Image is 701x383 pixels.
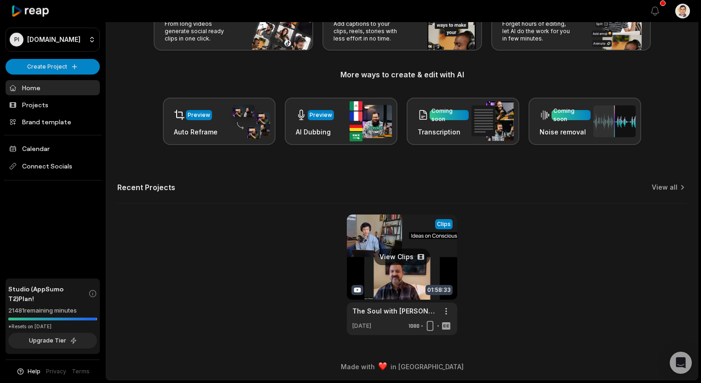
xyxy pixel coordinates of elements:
[117,69,687,80] h3: More ways to create & edit with AI
[6,80,100,95] a: Home
[652,183,678,192] a: View all
[228,104,270,139] img: auto_reframe.png
[16,367,40,376] button: Help
[593,105,636,137] img: noise_removal.png
[117,183,175,192] h2: Recent Projects
[502,20,574,42] p: Forget hours of editing, let AI do the work for you in few minutes.
[6,59,100,75] button: Create Project
[165,20,236,42] p: From long videos generate social ready clips in one click.
[10,33,23,46] div: PI
[471,101,514,141] img: transcription.png
[350,101,392,141] img: ai_dubbing.png
[8,323,97,330] div: *Resets on [DATE]
[540,127,591,137] h3: Noise removal
[188,111,210,119] div: Preview
[333,20,405,42] p: Add captions to your clips, reels, stories with less effort in no time.
[670,352,692,374] div: Open Intercom Messenger
[310,111,332,119] div: Preview
[72,367,90,376] a: Terms
[8,306,97,315] div: 21481 remaining minutes
[28,367,40,376] span: Help
[46,367,66,376] a: Privacy
[6,158,100,174] span: Connect Socials
[115,362,690,371] div: Made with in [GEOGRAPHIC_DATA]
[8,284,88,303] span: Studio (AppSumo T2) Plan!
[296,127,334,137] h3: AI Dubbing
[6,114,100,129] a: Brand template
[352,306,437,316] a: The Soul with [PERSON_NAME]
[27,35,80,44] p: [DOMAIN_NAME]
[431,107,467,123] div: Coming soon
[8,333,97,348] button: Upgrade Tier
[6,97,100,112] a: Projects
[174,127,218,137] h3: Auto Reframe
[6,141,100,156] a: Calendar
[553,107,589,123] div: Coming soon
[418,127,469,137] h3: Transcription
[379,362,387,371] img: heart emoji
